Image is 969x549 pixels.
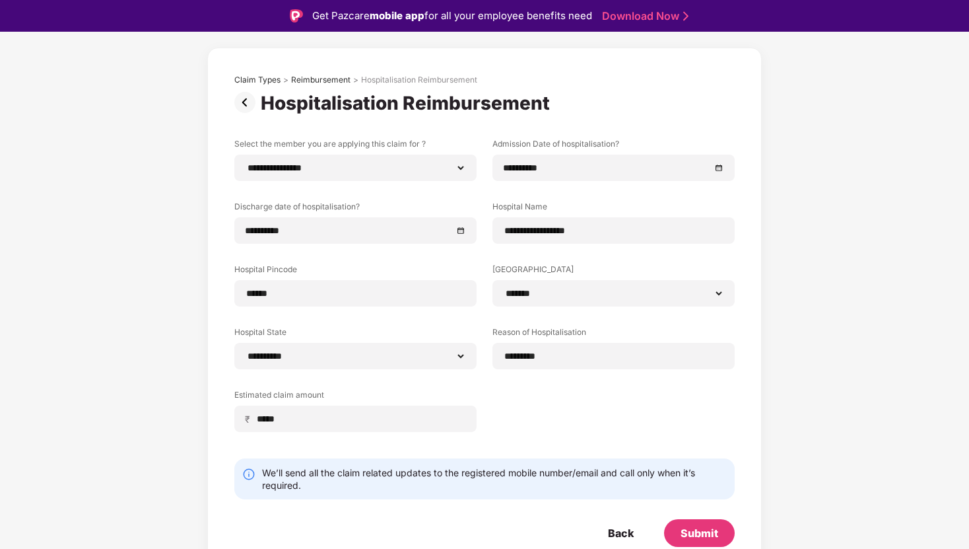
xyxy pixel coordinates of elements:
div: Back [608,526,634,540]
label: Hospital Pincode [234,264,477,280]
div: Get Pazcare for all your employee benefits need [312,8,592,24]
div: Submit [681,526,718,540]
label: Estimated claim amount [234,389,477,406]
img: Stroke [683,9,688,23]
div: Hospitalisation Reimbursement [261,92,555,114]
div: > [283,75,288,85]
div: Reimbursement [291,75,351,85]
label: Select the member you are applying this claim for ? [234,138,477,155]
label: Discharge date of hospitalisation? [234,201,477,217]
img: svg+xml;base64,PHN2ZyBpZD0iSW5mby0yMHgyMCIgeG1sbnM9Imh0dHA6Ly93d3cudzMub3JnLzIwMDAvc3ZnIiB3aWR0aD... [242,468,255,481]
strong: mobile app [370,9,424,22]
label: Reason of Hospitalisation [492,326,735,343]
label: Admission Date of hospitalisation? [492,138,735,155]
div: Hospitalisation Reimbursement [361,75,477,85]
label: Hospital State [234,326,477,343]
label: [GEOGRAPHIC_DATA] [492,264,735,280]
span: ₹ [245,413,255,425]
div: > [353,75,358,85]
div: We’ll send all the claim related updates to the registered mobile number/email and call only when... [262,466,727,492]
img: Logo [290,9,303,22]
div: Claim Types [234,75,281,85]
a: Download Now [602,9,685,23]
img: svg+xml;base64,PHN2ZyBpZD0iUHJldi0zMngzMiIgeG1sbnM9Imh0dHA6Ly93d3cudzMub3JnLzIwMDAvc3ZnIiB3aWR0aD... [234,92,261,113]
label: Hospital Name [492,201,735,217]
